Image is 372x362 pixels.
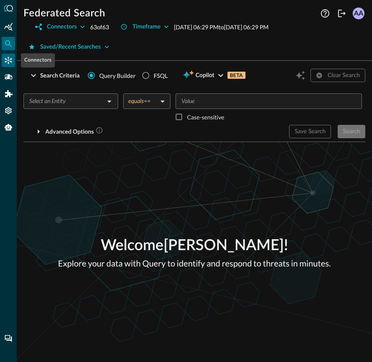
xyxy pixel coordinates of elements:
p: 63 of 63 [90,23,109,31]
div: equals [128,97,157,105]
span: Query Builder [99,71,136,80]
button: Connectors [30,20,90,34]
button: Advanced Options [23,125,108,138]
div: Search Criteria [40,70,80,81]
button: Logout [335,7,349,20]
div: Advanced Options [45,127,103,137]
button: CopilotBETA [178,69,250,82]
div: AA [353,8,364,19]
p: Welcome [PERSON_NAME] ! [58,235,331,257]
p: BETA [227,72,245,79]
div: Summary Insights [2,20,15,34]
div: Timeframe [132,22,160,32]
button: Search Criteria [23,69,85,82]
p: [DATE] 06:29 PM to [DATE] 06:29 PM [174,23,269,31]
span: equals [128,97,144,105]
div: Settings [2,104,15,117]
div: Federated Search [2,37,15,50]
div: FSQL [154,71,168,80]
span: == [144,97,150,105]
div: Pipelines [2,70,15,84]
button: Timeframe [116,20,174,34]
div: Query Agent [2,121,15,134]
div: Connectors [21,53,55,67]
input: Value [178,96,358,106]
button: Help [318,7,332,20]
div: Connectors [2,54,15,67]
div: Chat [2,332,15,345]
span: Copilot [196,70,214,81]
h1: Federated Search [23,7,105,20]
div: Saved/Recent Searches [40,42,101,52]
p: Case-sensitive [187,113,224,122]
input: Select an Entity [26,96,102,106]
button: Saved/Recent Searches [23,40,114,54]
div: Addons [2,87,15,101]
p: Explore your data with Query to identify and respond to threats in minutes. [58,257,331,270]
button: Open [103,96,115,107]
div: Connectors [47,22,77,32]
